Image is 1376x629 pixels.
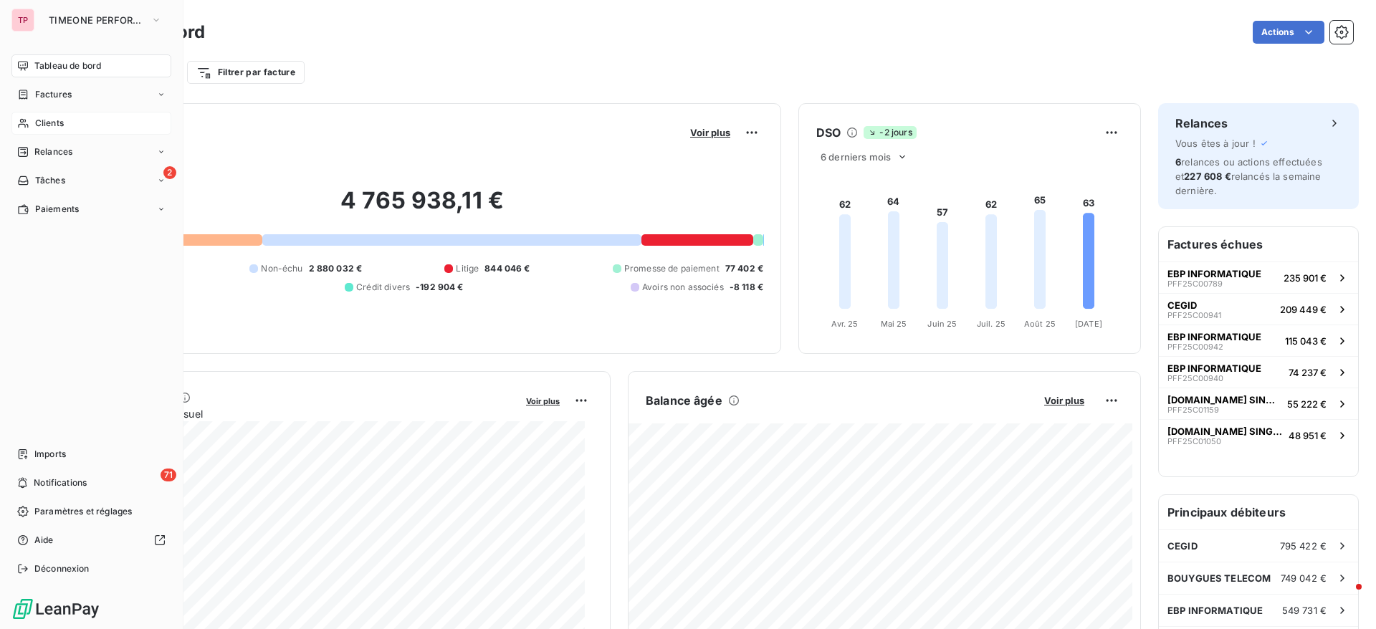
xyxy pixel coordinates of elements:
tspan: Juil. 25 [977,319,1005,329]
span: PFF25C00942 [1167,342,1223,351]
span: Déconnexion [34,562,90,575]
span: Imports [34,448,66,461]
span: Avoirs non associés [642,281,724,294]
span: Tâches [35,174,65,187]
h6: DSO [816,124,841,141]
span: Paiements [35,203,79,216]
span: PFF25C01159 [1167,405,1219,414]
button: EBP INFORMATIQUEPFF25C00789235 901 € [1159,261,1358,293]
button: CEGIDPFF25C00941209 449 € [1159,293,1358,325]
span: Crédit divers [356,281,410,294]
span: Chiffre d'affaires mensuel [81,406,516,421]
span: Factures [35,88,72,101]
span: Promesse de paiement [624,262,720,275]
span: 209 449 € [1280,304,1327,315]
tspan: [DATE] [1075,319,1102,329]
button: Voir plus [1040,394,1089,407]
span: 6 derniers mois [821,151,891,163]
span: 2 880 032 € [309,262,363,275]
span: 115 043 € [1285,335,1327,347]
a: Aide [11,529,171,552]
span: PFF25C00941 [1167,311,1221,320]
span: 235 901 € [1284,272,1327,284]
span: 48 951 € [1289,430,1327,441]
button: [DOMAIN_NAME] SINGAPORE PRIVATE LTDPFF25C0115955 222 € [1159,388,1358,419]
iframe: Intercom live chat [1327,580,1362,615]
h6: Principaux débiteurs [1159,495,1358,529]
span: 795 422 € [1280,540,1327,552]
span: EBP INFORMATIQUE [1167,268,1261,279]
span: Litige [456,262,479,275]
tspan: Août 25 [1024,319,1056,329]
span: BOUYGUES TELECOM [1167,572,1271,584]
span: PFF25C00940 [1167,374,1223,383]
span: Tableau de bord [34,59,101,72]
button: [DOMAIN_NAME] SINGAPORE PRIVATE LTDPFF25C0105048 951 € [1159,419,1358,451]
span: Non-échu [261,262,302,275]
tspan: Mai 25 [881,319,907,329]
button: Voir plus [522,394,564,407]
span: Voir plus [526,396,560,406]
span: 77 402 € [725,262,763,275]
span: TIMEONE PERFORMANCE [49,14,145,26]
span: Paramètres et réglages [34,505,132,518]
tspan: Avr. 25 [831,319,858,329]
span: 74 237 € [1289,367,1327,378]
span: -2 jours [864,126,916,139]
span: 227 608 € [1184,171,1231,182]
span: [DOMAIN_NAME] SINGAPORE PRIVATE LTD [1167,426,1283,437]
span: 549 731 € [1282,605,1327,616]
span: PFF25C00789 [1167,279,1223,288]
button: Filtrer par facture [187,61,305,84]
span: [DOMAIN_NAME] SINGAPORE PRIVATE LTD [1167,394,1281,405]
span: 55 222 € [1287,398,1327,410]
span: Clients [35,117,64,130]
span: Vous êtes à jour ! [1175,138,1256,149]
span: EBP INFORMATIQUE [1167,362,1261,374]
h2: 4 765 938,11 € [81,186,763,229]
img: Logo LeanPay [11,597,100,620]
span: Relances [34,145,72,158]
span: -8 118 € [730,281,763,294]
span: 71 [161,469,176,481]
span: 844 046 € [484,262,530,275]
span: EBP INFORMATIQUE [1167,605,1263,616]
span: EBP INFORMATIQUE [1167,331,1261,342]
h6: Balance âgée [646,392,722,409]
span: -192 904 € [416,281,464,294]
button: EBP INFORMATIQUEPFF25C00942115 043 € [1159,325,1358,356]
span: Aide [34,534,54,547]
span: Notifications [34,476,87,489]
span: Voir plus [690,127,730,138]
span: Voir plus [1044,395,1084,406]
button: Voir plus [686,126,735,139]
button: Actions [1253,21,1324,44]
span: 749 042 € [1281,572,1327,584]
div: TP [11,9,34,32]
span: CEGID [1167,299,1197,311]
h6: Relances [1175,115,1228,132]
span: PFF25C01050 [1167,437,1221,446]
tspan: Juin 25 [927,319,957,329]
h6: Factures échues [1159,227,1358,261]
span: 2 [163,166,176,179]
span: CEGID [1167,540,1198,552]
span: relances ou actions effectuées et relancés la semaine dernière. [1175,156,1322,196]
button: EBP INFORMATIQUEPFF25C0094074 237 € [1159,356,1358,388]
span: 6 [1175,156,1181,168]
